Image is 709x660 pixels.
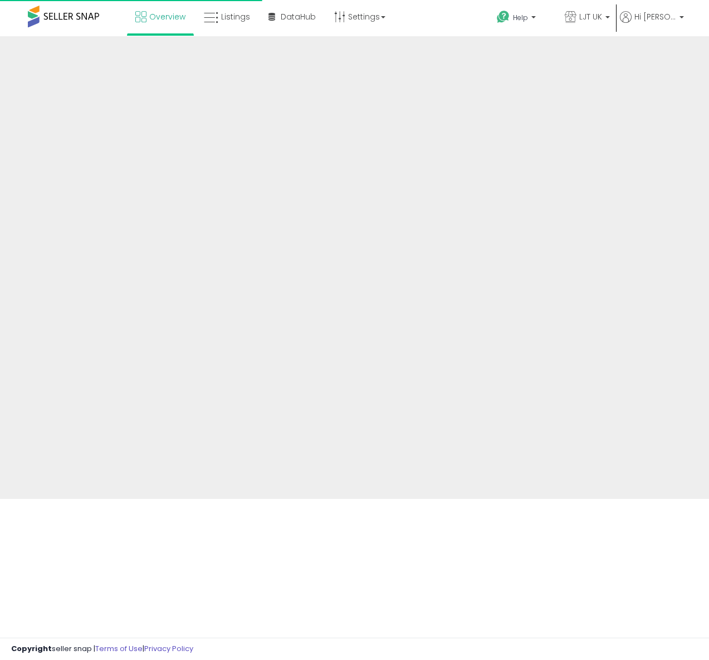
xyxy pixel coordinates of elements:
span: Listings [221,11,250,22]
span: Overview [149,11,185,22]
a: Help [488,2,555,36]
span: Hi [PERSON_NAME] [634,11,676,22]
a: Hi [PERSON_NAME] [620,11,684,36]
i: Get Help [496,10,510,24]
span: Help [513,13,528,22]
span: DataHub [281,11,316,22]
span: LJT UK [579,11,602,22]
